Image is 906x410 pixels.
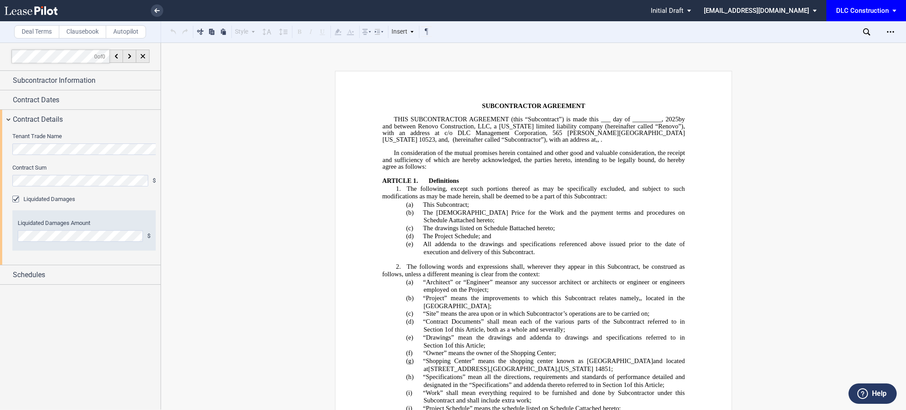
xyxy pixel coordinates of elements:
span: In consideration of the mutual promises herein contained and other good and valuable consideratio... [383,150,687,170]
span: , [489,365,491,373]
span: “Project” means the improvements to which this Subcontract relates namely, [423,294,641,302]
span: DLC Management Corporation, 565 [457,129,562,137]
span: day of _________, [613,116,664,123]
span: “Drawings” mean the drawings and addenda to drawings and specifications referred to in Section [423,334,686,349]
span: [PERSON_NAME][GEOGRAPHIC_DATA][US_STATE] [383,129,685,143]
span: . [601,136,603,143]
span: 2. [396,263,401,270]
span: “Work” shall mean everything required to be furnished and done by Subcontractor under this Subcon... [423,389,687,404]
span: This Subcontract; [423,201,469,208]
span: Definitions [429,177,459,185]
a: 1 [624,381,627,388]
span: attached hereto; [453,217,495,224]
span: The following, except such portions thereof as may be specifically excluded, and subject to such ... [382,185,687,200]
a: 1 [445,326,448,333]
span: , located in the [GEOGRAPHIC_DATA]; [423,294,686,309]
span: The [DEMOGRAPHIC_DATA] Price for the Work and the payment terms and procedures on Schedule [423,209,687,224]
span: of this Article; [448,341,485,349]
span: SUBCONTRACTOR AGREEMENT [482,102,585,109]
span: (e) [406,334,413,341]
span: 1. [396,185,401,193]
span: , [596,136,598,143]
label: Liquidated Damages Amount [18,219,150,227]
span: , [557,365,559,373]
span: (hereinafter called “Subcontractor”), with an address at [453,136,596,143]
span: The Project Schedule; and [423,232,491,240]
div: Insert [390,26,416,38]
span: , [597,136,599,143]
span: and located at [423,357,686,372]
span: , [448,136,449,143]
span: attached hereto; [514,224,555,232]
span: (c) [406,224,413,232]
span: Initial Draft [651,7,683,15]
span: $ [153,177,156,185]
span: Subcontractor Information [13,75,96,86]
span: “Shopping Center” means the shopping center known as [423,357,584,365]
button: Cut [195,26,206,37]
span: of this Article; [627,381,664,388]
span: 14851 [595,365,611,373]
span: (f) [406,349,413,357]
span: “Owner” means the owner of the Shopping Center; [423,349,556,357]
span: (e) [406,240,413,248]
label: Tenant Trade Name [12,132,156,140]
button: Toggle Control Characters [421,26,432,37]
span: “Architect” or “Engineer” means [423,278,511,286]
span: 0 [94,53,97,59]
label: Clausebook [59,25,106,39]
span: (a) [406,278,413,286]
span: by and between Renovo Construction, LLC, a [US_STATE] limited liability company (hereinafter call... [383,116,687,136]
a: 1 [445,341,448,349]
label: Liquidated Damages [23,195,75,203]
label: Contract Sum [12,164,156,172]
span: (a) [406,201,413,208]
span: (h) [406,373,414,381]
a: B [509,224,514,232]
div: Open Lease options menu [883,25,898,39]
span: Contract Details [13,114,63,125]
label: Autopilot [106,25,146,39]
span: 2025 [665,116,678,123]
span: The following words and expressions shall, wherever they appear in this Subcontract, be construed... [382,263,687,278]
button: Help [848,383,897,404]
span: of this Article, both as a whole and severally; [448,326,565,333]
span: (b) [406,209,414,216]
span: “Contract Documents” shall mean each of the various parts of the Subcontract referred to in Section [423,318,687,333]
span: (c) [406,310,413,317]
span: 0 [102,53,105,59]
span: ; [611,365,613,373]
span: [US_STATE] [559,365,594,373]
span: [GEOGRAPHIC_DATA] [491,365,557,373]
span: THIS SUBCONTRACTOR AGREEMENT (this “Subcontract”) is made this ___ [394,116,610,123]
span: [GEOGRAPHIC_DATA] [587,357,653,365]
div: DLC Construction [836,7,889,15]
span: or any successor architect or architects or engineer or engineers employed on the Project; [423,278,686,294]
span: (g) [406,357,414,365]
span: (i) [406,389,412,396]
md-checkbox: Liquidated Damages [12,195,75,204]
a: A [449,217,453,224]
button: Copy [207,26,217,37]
span: ARTICLE 1. [382,177,418,185]
span: “Site” means the area upon or in which Subcontractor’s operations are to be carried on; [423,310,649,317]
label: Deal Terms [14,25,59,39]
span: “Specifications” mean all the directions, requirements and standards of performance detailed and ... [423,373,687,388]
span: All addenda to the drawings and specifications referenced above issued prior to the date of execu... [423,240,686,255]
label: Help [872,388,887,399]
span: The drawings listed on Schedule [423,224,507,232]
span: Contract Dates [13,95,59,105]
span: of [94,53,105,59]
span: [STREET_ADDRESS] [428,365,489,373]
span: (b) [406,294,414,302]
span: Schedules [13,270,45,280]
span: 10523, and [419,136,448,143]
button: Paste [218,26,229,37]
span: $ [147,232,150,240]
span: (d) [406,318,414,325]
span: (d) [406,232,414,240]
